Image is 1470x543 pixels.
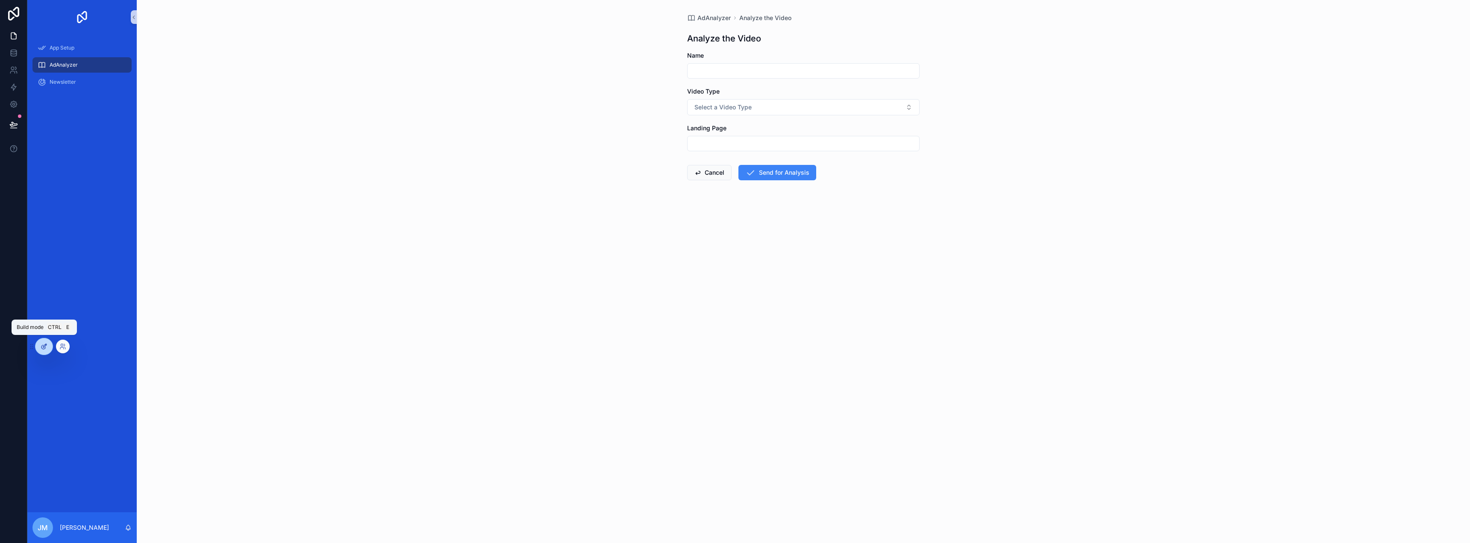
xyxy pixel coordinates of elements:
[687,99,920,115] button: Select Button
[75,10,89,24] img: App logo
[687,88,720,95] span: Video Type
[47,323,62,332] span: Ctrl
[687,165,732,180] button: Cancel
[687,124,726,132] span: Landing Page
[17,324,44,331] span: Build mode
[64,324,71,331] span: E
[32,74,132,90] a: Newsletter
[32,57,132,73] a: AdAnalyzer
[738,165,816,180] button: Send for Analysis
[739,14,791,22] a: Analyze the Video
[32,40,132,56] a: App Setup
[694,103,752,112] span: Select a Video Type
[687,32,761,44] h1: Analyze the Video
[687,14,731,22] a: AdAnalyzer
[50,79,76,85] span: Newsletter
[687,52,704,59] span: Name
[50,62,78,68] span: AdAnalyzer
[27,34,137,101] div: scrollable content
[60,523,109,532] p: [PERSON_NAME]
[50,44,74,51] span: App Setup
[38,522,48,533] span: JM
[697,14,731,22] span: AdAnalyzer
